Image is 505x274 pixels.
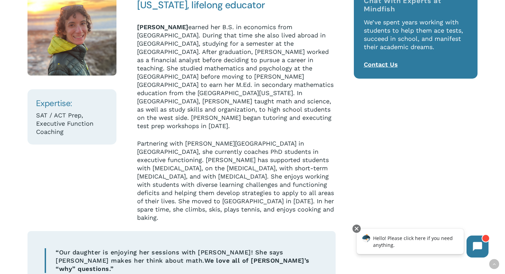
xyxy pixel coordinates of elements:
[137,23,336,139] p: earned her B.S. in economics from [GEOGRAPHIC_DATA]. During that time she also lived abroad in [G...
[349,223,495,264] iframe: Chatbot
[137,139,336,222] p: Partnering with [PERSON_NAME][GEOGRAPHIC_DATA] in [GEOGRAPHIC_DATA], she currently coaches PhD st...
[364,18,468,60] p: We’ve spent years working with students to help them ace tests, succeed in school, and manifest t...
[36,98,72,109] span: Expertise:
[364,61,398,68] a: Contact Us
[36,111,108,136] p: SAT / ACT Prep, Executive Function Coaching
[56,248,318,273] p: Our daughter is enjoying her sessions with [PERSON_NAME]! She says [PERSON_NAME] makes her think ...
[137,23,188,31] strong: [PERSON_NAME]
[56,257,310,272] strong: We love all of [PERSON_NAME]’s “why” questions.”
[56,249,59,256] strong: “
